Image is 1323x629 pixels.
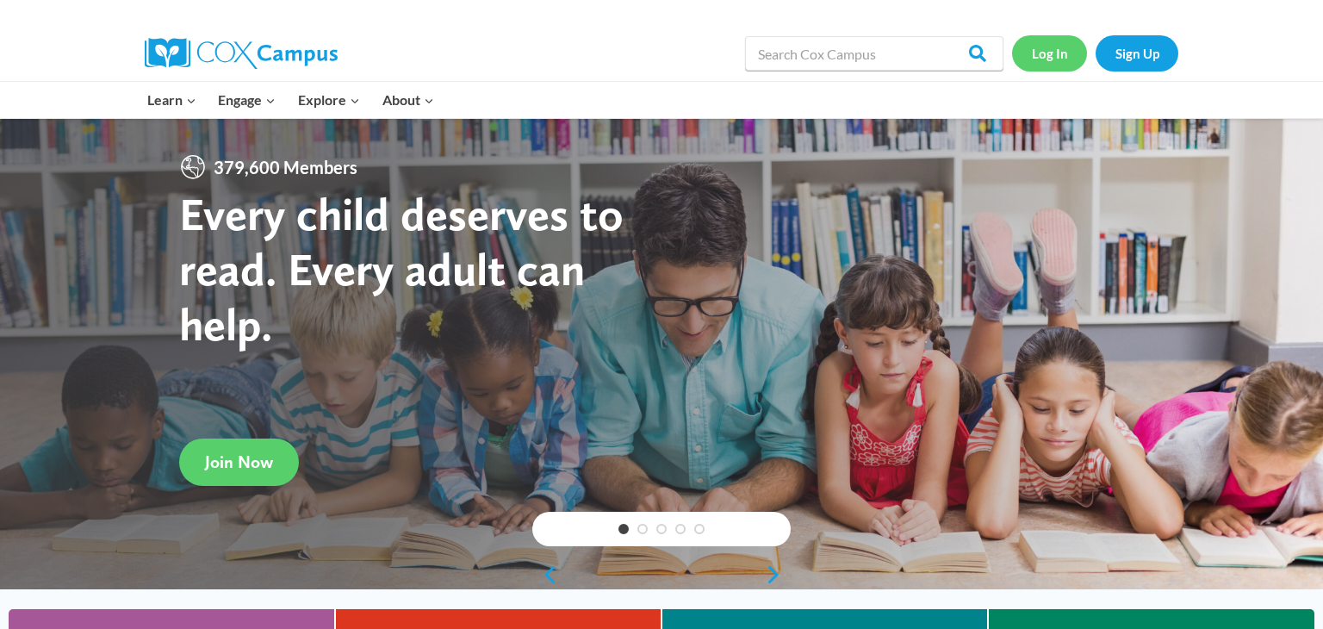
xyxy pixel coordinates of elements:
[532,557,791,592] div: content slider buttons
[675,524,686,534] a: 4
[765,564,791,585] a: next
[136,82,208,118] button: Child menu of Learn
[532,564,558,585] a: previous
[618,524,629,534] a: 1
[208,82,288,118] button: Child menu of Engage
[287,82,371,118] button: Child menu of Explore
[656,524,667,534] a: 3
[694,524,705,534] a: 5
[207,153,364,181] span: 379,600 Members
[136,82,444,118] nav: Primary Navigation
[179,439,299,486] a: Join Now
[637,524,648,534] a: 2
[145,38,338,69] img: Cox Campus
[1012,35,1087,71] a: Log In
[179,186,624,351] strong: Every child deserves to read. Every adult can help.
[1096,35,1178,71] a: Sign Up
[205,452,273,472] span: Join Now
[1012,35,1178,71] nav: Secondary Navigation
[745,36,1003,71] input: Search Cox Campus
[371,82,445,118] button: Child menu of About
